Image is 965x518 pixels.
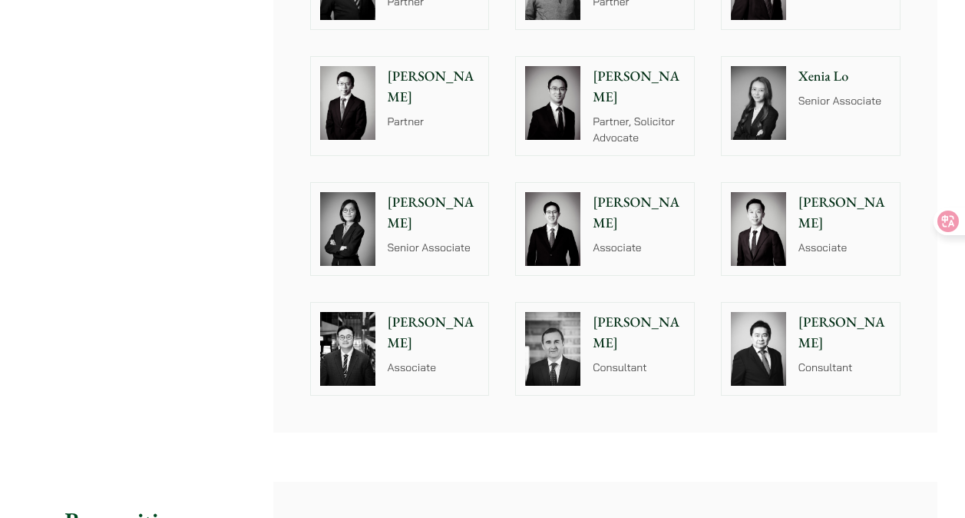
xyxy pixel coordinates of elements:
p: Associate [593,240,685,256]
a: [PERSON_NAME] Partner, Solicitor Advocate [515,56,695,156]
p: Senior Associate [798,93,891,109]
p: Partner, Solicitor Advocate [593,114,685,146]
p: [PERSON_NAME] [593,192,685,234]
img: Henry Ma photo [320,66,375,140]
p: [PERSON_NAME] [593,312,685,354]
p: [PERSON_NAME] [388,312,480,354]
p: [PERSON_NAME] [388,66,480,108]
p: [PERSON_NAME] [798,192,891,234]
p: [PERSON_NAME] [798,312,891,354]
p: [PERSON_NAME] [593,66,685,108]
p: Partner [388,114,480,130]
p: Consultant [798,360,891,376]
a: [PERSON_NAME] Associate [721,182,901,276]
p: Senior Associate [388,240,480,256]
a: [PERSON_NAME] Senior Associate [310,182,490,276]
a: Henry Ma photo [PERSON_NAME] Partner [310,56,490,156]
a: [PERSON_NAME] Consultant [721,302,901,396]
a: Xenia Lo Senior Associate [721,56,901,156]
p: Associate [798,240,891,256]
p: Associate [388,360,480,376]
p: [PERSON_NAME] [388,192,480,234]
p: Consultant [593,360,685,376]
p: Xenia Lo [798,66,891,87]
a: [PERSON_NAME] Consultant [515,302,695,396]
a: [PERSON_NAME] Associate [310,302,490,396]
a: [PERSON_NAME] Associate [515,182,695,276]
